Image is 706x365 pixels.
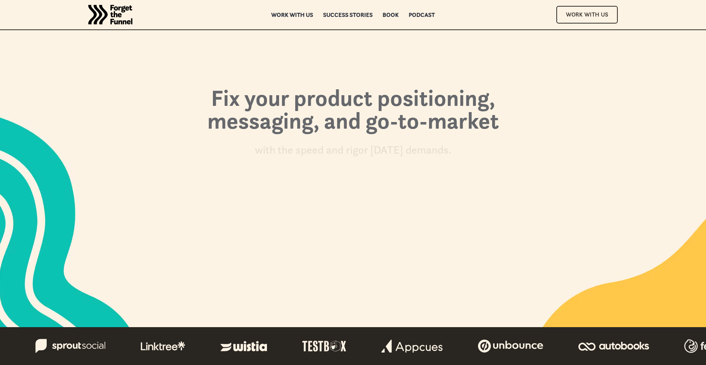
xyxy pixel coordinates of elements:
a: Podcast [409,12,435,17]
a: Book [383,12,399,17]
a: Success Stories [323,12,373,17]
div: with the speed and rigor [DATE] demands. [255,143,452,158]
div: Trusted by best-in-class technology companies [314,209,432,218]
h1: Fix your product positioning, messaging, and go-to-market [154,86,552,139]
a: Work With us [274,189,432,206]
a: Work with us [271,12,313,17]
a: Work With Us [556,6,618,23]
div: Work With us [283,193,423,201]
